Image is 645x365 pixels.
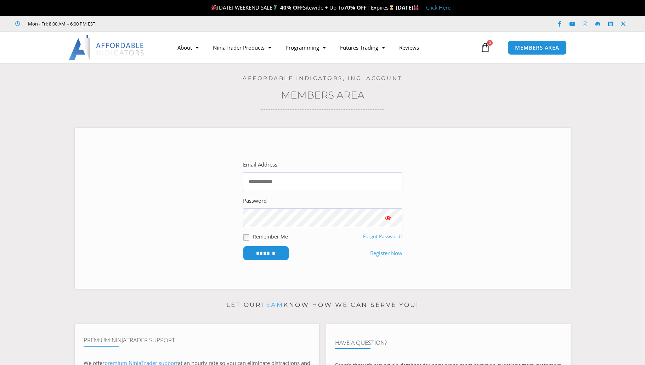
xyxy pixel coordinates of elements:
strong: [DATE] [396,4,419,11]
img: ⌛ [389,5,394,10]
a: NinjaTrader Products [206,39,278,56]
nav: Menu [170,39,479,56]
a: Programming [278,39,333,56]
span: Mon - Fri: 8:00 AM – 6:00 PM EST [26,19,95,28]
span: [DATE] WEEKEND SALE Sitewide + Up To | Expires [210,4,396,11]
span: MEMBERS AREA [515,45,559,50]
p: Let our know how we can serve you! [75,299,571,311]
strong: 70% OFF [344,4,367,11]
a: Futures Trading [333,39,392,56]
a: Click Here [426,4,451,11]
iframe: Customer reviews powered by Trustpilot [105,20,211,27]
h4: Premium NinjaTrader Support [84,337,310,344]
strong: 40% OFF [280,4,303,11]
a: Members Area [281,89,364,101]
a: MEMBERS AREA [508,40,567,55]
a: Reviews [392,39,426,56]
span: 0 [487,40,493,46]
a: 0 [470,37,501,58]
label: Password [243,196,267,206]
img: 🏭 [413,5,419,10]
a: About [170,39,206,56]
a: team [261,301,283,308]
label: Email Address [243,160,277,170]
button: Show password [374,208,402,227]
a: Register Now [370,248,402,258]
img: 🎉 [211,5,217,10]
h4: Have A Question? [335,339,562,346]
img: 🏌️‍♂️ [273,5,278,10]
a: Affordable Indicators, Inc. Account [243,75,402,82]
img: LogoAI | Affordable Indicators – NinjaTrader [69,35,145,60]
label: Remember Me [253,233,288,240]
a: Forgot Password? [363,233,402,240]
